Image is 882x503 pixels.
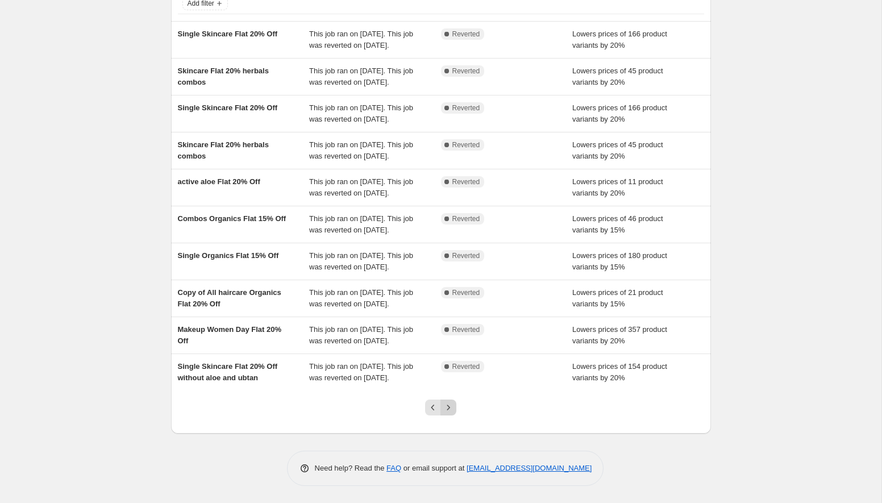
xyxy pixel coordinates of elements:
button: Next [440,400,456,415]
span: This job ran on [DATE]. This job was reverted on [DATE]. [309,325,413,345]
span: This job ran on [DATE]. This job was reverted on [DATE]. [309,177,413,197]
span: Reverted [452,103,480,113]
span: Lowers prices of 11 product variants by 20% [572,177,663,197]
span: Lowers prices of 166 product variants by 20% [572,103,667,123]
span: This job ran on [DATE]. This job was reverted on [DATE]. [309,66,413,86]
a: FAQ [386,464,401,472]
span: Reverted [452,66,480,76]
span: Reverted [452,30,480,39]
span: This job ran on [DATE]. This job was reverted on [DATE]. [309,362,413,382]
span: Single Organics Flat 15% Off [178,251,279,260]
span: Single Skincare Flat 20% Off [178,103,278,112]
span: Lowers prices of 46 product variants by 15% [572,214,663,234]
span: Skincare Flat 20% herbals combos [178,140,269,160]
span: or email support at [401,464,467,472]
span: Lowers prices of 45 product variants by 20% [572,66,663,86]
span: This job ran on [DATE]. This job was reverted on [DATE]. [309,288,413,308]
span: This job ran on [DATE]. This job was reverted on [DATE]. [309,251,413,271]
span: This job ran on [DATE]. This job was reverted on [DATE]. [309,214,413,234]
span: Reverted [452,140,480,149]
span: Reverted [452,177,480,186]
button: Previous [425,400,441,415]
span: Copy of All haircare Organics Flat 20% Off [178,288,281,308]
span: Lowers prices of 154 product variants by 20% [572,362,667,382]
span: Lowers prices of 357 product variants by 20% [572,325,667,345]
span: This job ran on [DATE]. This job was reverted on [DATE]. [309,30,413,49]
nav: Pagination [425,400,456,415]
span: Reverted [452,325,480,334]
span: Makeup Women Day Flat 20% Off [178,325,282,345]
span: Lowers prices of 180 product variants by 15% [572,251,667,271]
span: Need help? Read the [315,464,387,472]
span: Reverted [452,288,480,297]
span: This job ran on [DATE]. This job was reverted on [DATE]. [309,103,413,123]
span: Single Skincare Flat 20% Off without aloe and ubtan [178,362,278,382]
span: This job ran on [DATE]. This job was reverted on [DATE]. [309,140,413,160]
span: Reverted [452,362,480,371]
a: [EMAIL_ADDRESS][DOMAIN_NAME] [467,464,592,472]
span: Lowers prices of 21 product variants by 15% [572,288,663,308]
span: Skincare Flat 20% herbals combos [178,66,269,86]
span: Reverted [452,251,480,260]
span: Lowers prices of 45 product variants by 20% [572,140,663,160]
span: active aloe Flat 20% Off [178,177,260,186]
span: Combos Organics Flat 15% Off [178,214,286,223]
span: Single Skincare Flat 20% Off [178,30,278,38]
span: Reverted [452,214,480,223]
span: Lowers prices of 166 product variants by 20% [572,30,667,49]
